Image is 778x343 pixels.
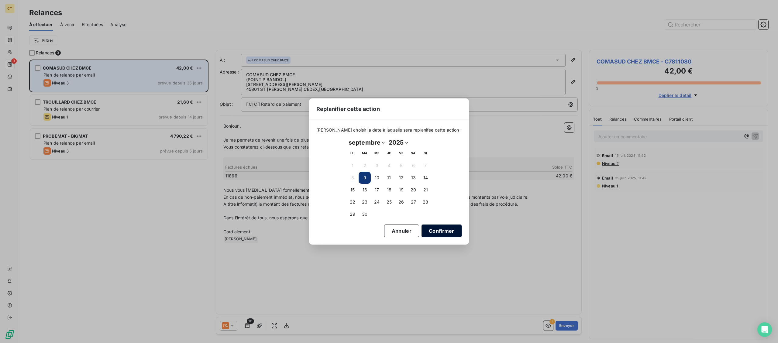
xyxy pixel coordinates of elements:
button: 23 [359,196,371,208]
button: 15 [346,184,359,196]
button: 17 [371,184,383,196]
button: 29 [346,208,359,220]
button: 19 [395,184,407,196]
button: 22 [346,196,359,208]
button: 28 [419,196,432,208]
button: 9 [359,172,371,184]
button: 2 [359,159,371,172]
button: 12 [395,172,407,184]
button: 25 [383,196,395,208]
button: 21 [419,184,432,196]
button: 20 [407,184,419,196]
th: mercredi [371,147,383,159]
th: lundi [346,147,359,159]
span: [PERSON_NAME] choisir la date à laquelle sera replanifée cette action : [316,127,462,133]
th: dimanche [419,147,432,159]
button: 8 [346,172,359,184]
th: vendredi [395,147,407,159]
button: 1 [346,159,359,172]
button: 11 [383,172,395,184]
button: 3 [371,159,383,172]
button: 6 [407,159,419,172]
th: jeudi [383,147,395,159]
button: 7 [419,159,432,172]
button: 18 [383,184,395,196]
button: 27 [407,196,419,208]
button: 16 [359,184,371,196]
button: Annuler [384,225,419,237]
span: Replanifier cette action [316,105,380,113]
button: 14 [419,172,432,184]
th: samedi [407,147,419,159]
button: 24 [371,196,383,208]
button: 30 [359,208,371,220]
button: Confirmer [422,225,462,237]
button: 13 [407,172,419,184]
button: 26 [395,196,407,208]
button: 5 [395,159,407,172]
button: 10 [371,172,383,184]
th: mardi [359,147,371,159]
div: Open Intercom Messenger [757,322,772,337]
button: 4 [383,159,395,172]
